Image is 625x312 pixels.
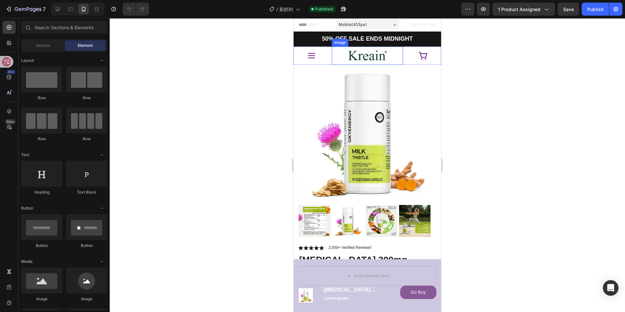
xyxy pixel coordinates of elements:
p: 7 [43,5,46,13]
iframe: Design area [294,18,441,312]
span: Toggle open [97,150,107,160]
div: Button [21,243,62,249]
div: Open Intercom Messenger [603,280,618,296]
input: Search Sections & Elements [21,21,107,34]
div: Row [21,95,62,101]
div: Button [66,243,107,249]
div: 450 [6,69,16,75]
div: Row [66,136,107,142]
div: Row [66,95,107,101]
button: Save [558,3,579,16]
div: Row [21,136,62,142]
div: Publish [587,6,604,13]
span: Toggle open [97,256,107,267]
button: 7 [3,3,49,16]
div: Undo/Redo [123,3,149,16]
span: Section [36,43,50,48]
span: Toggle open [97,203,107,213]
div: Image [21,296,62,302]
span: Published [315,6,333,12]
span: / [276,6,278,13]
div: Text Block [66,189,107,195]
button: Publish [582,3,609,16]
span: 新奶剂 [279,6,293,13]
div: Heading [21,189,62,195]
span: Media [21,259,33,265]
span: Element [78,43,93,48]
span: Layout [21,58,34,63]
span: Save [563,7,574,12]
div: Image [66,296,107,302]
span: 1 product assigned [498,6,540,13]
span: Button [21,205,33,211]
span: Text [21,152,29,158]
div: Beta [5,119,16,124]
span: Toggle open [97,55,107,66]
button: 1 product assigned [493,3,555,16]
